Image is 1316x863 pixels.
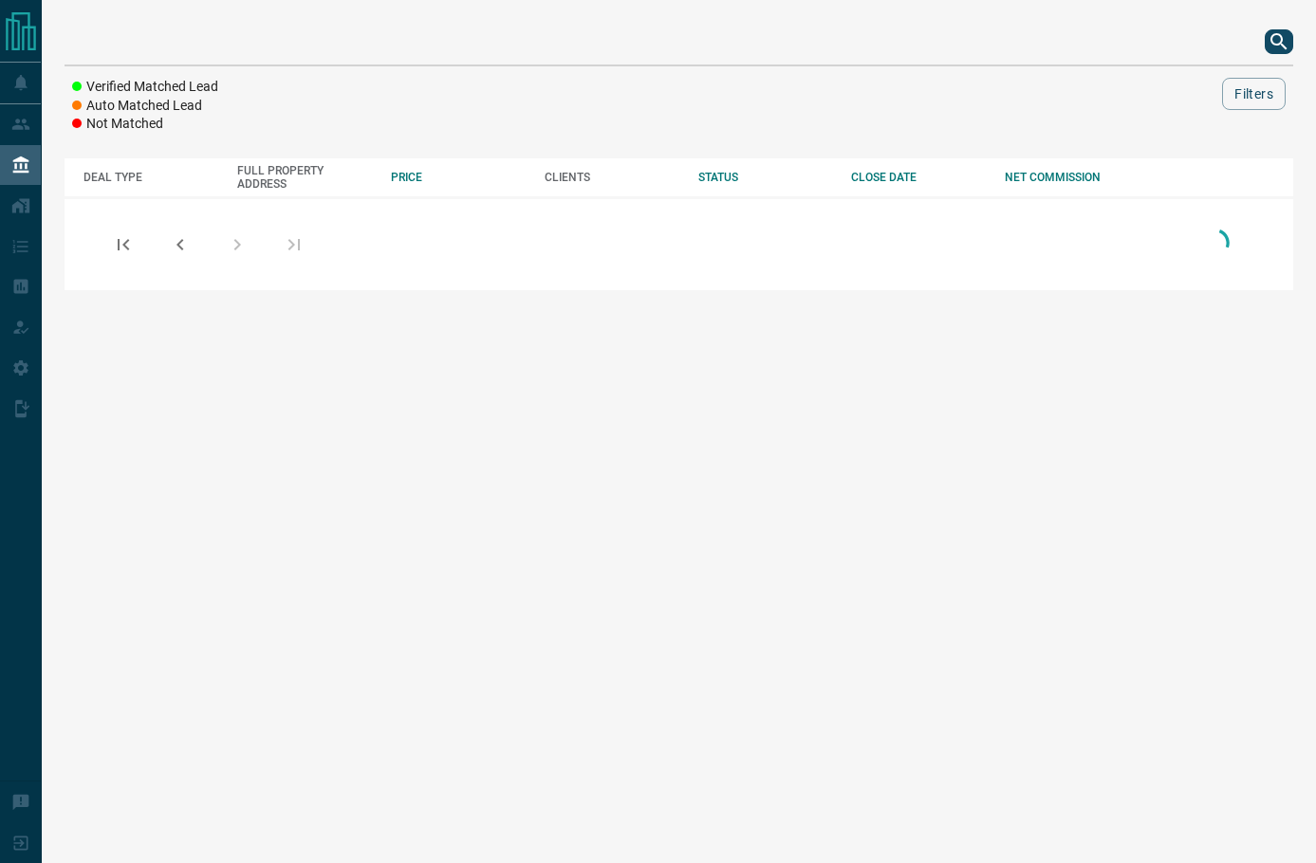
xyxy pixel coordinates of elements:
[1196,224,1234,265] div: Loading
[72,78,218,97] li: Verified Matched Lead
[1005,171,1140,184] div: NET COMMISSION
[83,171,218,184] div: DEAL TYPE
[698,171,833,184] div: STATUS
[545,171,679,184] div: CLIENTS
[237,164,372,191] div: FULL PROPERTY ADDRESS
[1265,29,1293,54] button: search button
[72,97,218,116] li: Auto Matched Lead
[391,171,526,184] div: PRICE
[1222,78,1286,110] button: Filters
[851,171,986,184] div: CLOSE DATE
[72,115,218,134] li: Not Matched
